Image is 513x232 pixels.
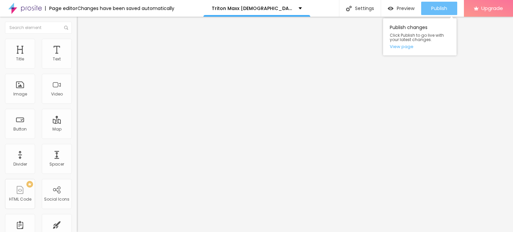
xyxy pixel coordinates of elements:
div: Social Icons [44,197,69,202]
div: Map [52,127,61,132]
iframe: Editor [77,17,513,232]
span: Publish [431,6,447,11]
div: Video [51,92,63,96]
div: Text [53,57,61,61]
div: Publish changes [383,18,457,55]
div: Spacer [49,162,64,167]
p: Triton Maxx [DEMOGRAPHIC_DATA][MEDICAL_DATA] (Official™) - Is It Worth the Hype? [212,6,294,11]
img: Icone [64,26,68,30]
input: Search element [5,22,72,34]
div: Image [13,92,27,96]
div: Button [13,127,27,132]
img: Icone [346,6,352,11]
div: HTML Code [9,197,31,202]
div: Page editor [45,6,77,11]
button: Preview [381,2,421,15]
button: Publish [421,2,457,15]
div: Changes have been saved automatically [77,6,174,11]
img: view-1.svg [388,6,393,11]
div: Title [16,57,24,61]
div: Divider [13,162,27,167]
span: Upgrade [481,5,503,11]
a: View page [390,44,450,49]
span: Click Publish to go live with your latest changes. [390,33,450,42]
span: Preview [397,6,414,11]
